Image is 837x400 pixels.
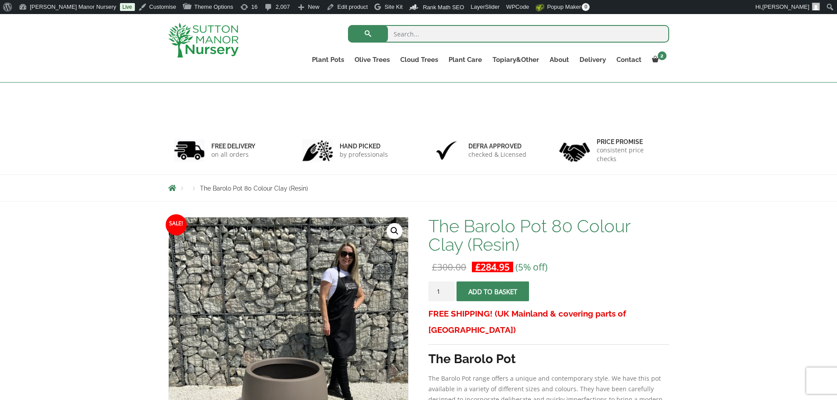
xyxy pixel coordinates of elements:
bdi: 300.00 [432,261,466,273]
span: 0 [582,3,590,11]
span: [PERSON_NAME] [762,4,809,10]
h6: Defra approved [468,142,526,150]
a: Contact [611,54,647,66]
img: 3.jpg [431,139,462,162]
a: Plant Care [443,54,487,66]
h3: FREE SHIPPING! (UK Mainland & covering parts of [GEOGRAPHIC_DATA]) [428,306,669,338]
a: View full-screen image gallery [387,223,402,239]
a: Delivery [574,54,611,66]
span: (5% off) [515,261,547,273]
h6: hand picked [340,142,388,150]
strong: The Barolo Pot [428,352,516,366]
img: logo [168,23,239,58]
nav: Breadcrumbs [168,184,669,191]
p: checked & Licensed [468,150,526,159]
img: 2.jpg [302,139,333,162]
img: 4.jpg [559,137,590,164]
span: The Barolo Pot 80 Colour Clay (Resin) [200,185,308,192]
span: 2 [658,51,667,60]
span: Rank Math SEO [423,4,464,11]
a: About [544,54,574,66]
a: Live [120,3,135,11]
a: Plant Pots [307,54,349,66]
a: 2 [647,54,669,66]
p: by professionals [340,150,388,159]
h6: FREE DELIVERY [211,142,255,150]
h1: The Barolo Pot 80 Colour Clay (Resin) [428,217,669,254]
h6: Price promise [597,138,663,146]
input: Search... [348,25,669,43]
img: 1.jpg [174,139,205,162]
a: Cloud Trees [395,54,443,66]
input: Product quantity [428,281,455,301]
a: Olive Trees [349,54,395,66]
span: Site Kit [384,4,402,10]
bdi: 284.95 [475,261,510,273]
span: £ [475,261,481,273]
p: consistent price checks [597,146,663,163]
button: Add to basket [457,281,529,301]
p: on all orders [211,150,255,159]
a: Topiary&Other [487,54,544,66]
span: Sale! [166,214,187,235]
span: £ [432,261,437,273]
